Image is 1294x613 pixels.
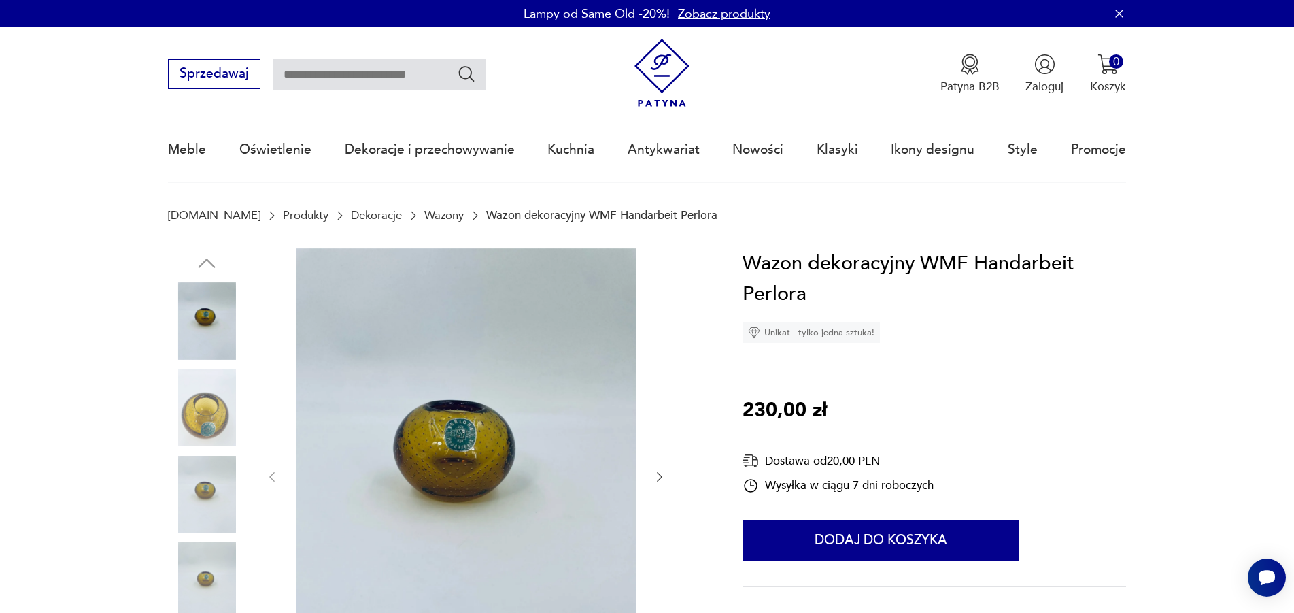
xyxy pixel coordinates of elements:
[1034,54,1055,75] img: Ikonka użytkownika
[283,209,328,222] a: Produkty
[345,118,515,181] a: Dekoracje i przechowywanie
[351,209,402,222] a: Dekoracje
[940,54,1000,95] a: Ikona medaluPatyna B2B
[168,369,245,446] img: Zdjęcie produktu Wazon dekoracyjny WMF Handarbeit Perlora
[1008,118,1038,181] a: Style
[743,395,827,427] p: 230,00 zł
[743,452,759,469] img: Ikona dostawy
[940,79,1000,95] p: Patyna B2B
[486,209,717,222] p: Wazon dekoracyjny WMF Handarbeit Perlora
[1025,79,1063,95] p: Zaloguj
[743,520,1019,561] button: Dodaj do koszyka
[239,118,311,181] a: Oświetlenie
[891,118,974,181] a: Ikony designu
[168,59,260,89] button: Sprzedawaj
[1109,54,1123,69] div: 0
[628,118,700,181] a: Antykwariat
[168,209,260,222] a: [DOMAIN_NAME]
[1071,118,1126,181] a: Promocje
[1090,54,1126,95] button: 0Koszyk
[424,209,464,222] a: Wazony
[678,5,770,22] a: Zobacz produkty
[457,64,477,84] button: Szukaj
[168,118,206,181] a: Meble
[743,248,1125,310] h1: Wazon dekoracyjny WMF Handarbeit Perlora
[524,5,670,22] p: Lampy od Same Old -20%!
[817,118,858,181] a: Klasyki
[547,118,594,181] a: Kuchnia
[732,118,783,181] a: Nowości
[940,54,1000,95] button: Patyna B2B
[743,478,934,494] div: Wysyłka w ciągu 7 dni roboczych
[1025,54,1063,95] button: Zaloguj
[168,69,260,80] a: Sprzedawaj
[168,282,245,360] img: Zdjęcie produktu Wazon dekoracyjny WMF Handarbeit Perlora
[1248,559,1286,597] iframe: Smartsupp widget button
[1097,54,1119,75] img: Ikona koszyka
[1090,79,1126,95] p: Koszyk
[628,39,696,107] img: Patyna - sklep z meblami i dekoracjami vintage
[743,452,934,469] div: Dostawa od 20,00 PLN
[743,322,880,343] div: Unikat - tylko jedna sztuka!
[168,456,245,533] img: Zdjęcie produktu Wazon dekoracyjny WMF Handarbeit Perlora
[748,327,760,339] img: Ikona diamentu
[959,54,981,75] img: Ikona medalu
